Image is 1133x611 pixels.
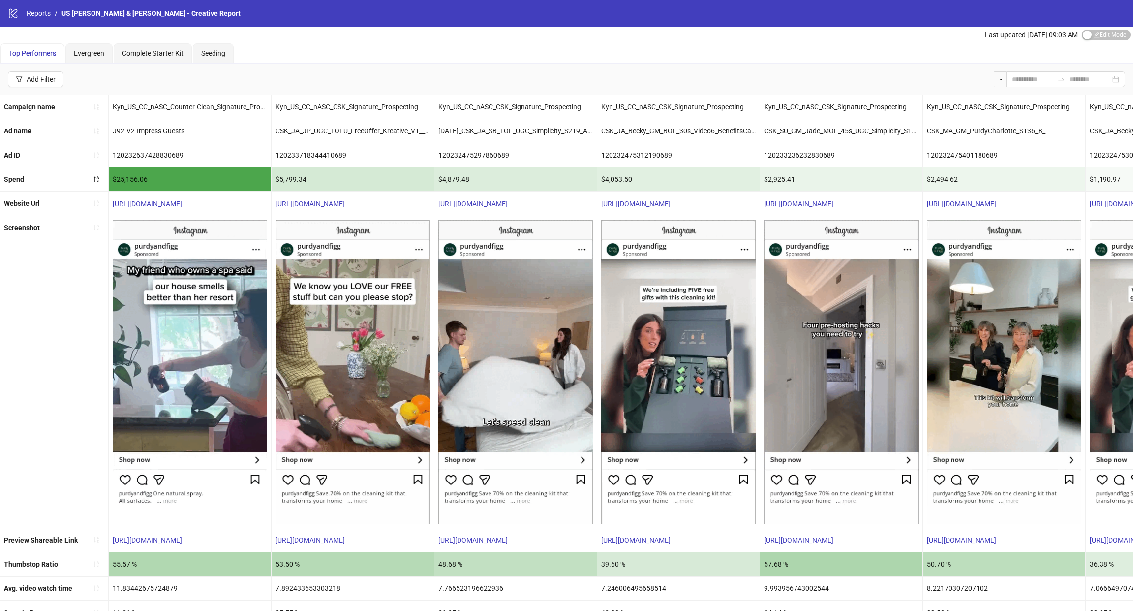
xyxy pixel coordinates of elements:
[438,220,593,524] img: Screenshot 120232475297860689
[760,167,922,191] div: $2,925.41
[927,536,996,544] a: [URL][DOMAIN_NAME]
[4,224,40,232] b: Screenshot
[27,75,56,83] div: Add Filter
[764,200,833,208] a: [URL][DOMAIN_NAME]
[109,95,271,119] div: Kyn_US_CC_nASC_Counter-Clean_Signature_Prospecting
[272,577,434,600] div: 7.892433653303218
[93,152,100,159] span: sort-ascending
[276,200,345,208] a: [URL][DOMAIN_NAME]
[109,119,271,143] div: J92-V2-Impress Guests-
[923,552,1085,576] div: 50.70 %
[760,143,922,167] div: 120233236232830689
[434,577,597,600] div: 7.766523196622936
[764,220,919,524] img: Screenshot 120233236232830689
[93,128,100,134] span: sort-ascending
[923,95,1085,119] div: Kyn_US_CC_nASC_CSK_Signature_Prospecting
[272,119,434,143] div: CSK_JA_JP_UGC_TOFU_FreeOffer_Kreative_V1__Orig
[760,119,922,143] div: CSK_SU_GM_Jade_MOF_45s_UGC_Simplicity_S154_A_
[113,536,182,544] a: [URL][DOMAIN_NAME]
[272,552,434,576] div: 53.50 %
[434,167,597,191] div: $4,879.48
[597,143,760,167] div: 120232475312190689
[109,143,271,167] div: 120232637428830689
[109,577,271,600] div: 11.83442675724879
[272,143,434,167] div: 120233718344410689
[923,143,1085,167] div: 120232475401180689
[434,95,597,119] div: Kyn_US_CC_nASC_CSK_Signature_Prospecting
[9,49,56,57] span: Top Performers
[597,552,760,576] div: 39.60 %
[1057,75,1065,83] span: swap-right
[16,76,23,83] span: filter
[272,95,434,119] div: Kyn_US_CC_nASC_CSK_Signature_Prospecting
[597,95,760,119] div: Kyn_US_CC_nASC_CSK_Signature_Prospecting
[994,71,1006,87] div: -
[760,552,922,576] div: 57.68 %
[93,561,100,568] span: sort-ascending
[201,49,225,57] span: Seeding
[276,220,430,524] img: Screenshot 120233718344410689
[434,552,597,576] div: 48.68 %
[760,95,922,119] div: Kyn_US_CC_nASC_CSK_Signature_Prospecting
[1057,75,1065,83] span: to
[113,220,267,524] img: Screenshot 120232637428830689
[438,200,508,208] a: [URL][DOMAIN_NAME]
[93,585,100,592] span: sort-ascending
[4,536,78,544] b: Preview Shareable Link
[61,9,241,17] span: US [PERSON_NAME] & [PERSON_NAME] - Creative Report
[93,176,100,183] span: sort-descending
[74,49,104,57] span: Evergreen
[276,536,345,544] a: [URL][DOMAIN_NAME]
[601,536,671,544] a: [URL][DOMAIN_NAME]
[4,199,40,207] b: Website Url
[272,167,434,191] div: $5,799.34
[434,119,597,143] div: [DATE]_CSK_JA_SB_TOF_UGC_Simplicity_S219_A_v1_
[93,224,100,231] span: sort-ascending
[923,119,1085,143] div: CSK_MA_GM_PurdyCharlotte_S136_B_
[760,577,922,600] div: 9.993956743002544
[93,200,100,207] span: sort-ascending
[601,220,756,524] img: Screenshot 120232475312190689
[4,151,20,159] b: Ad ID
[109,167,271,191] div: $25,156.06
[122,49,184,57] span: Complete Starter Kit
[923,577,1085,600] div: 8.22170307207102
[434,143,597,167] div: 120232475297860689
[764,536,833,544] a: [URL][DOMAIN_NAME]
[597,577,760,600] div: 7.246006495658514
[4,175,24,183] b: Spend
[597,167,760,191] div: $4,053.50
[4,560,58,568] b: Thumbstop Ratio
[4,127,31,135] b: Ad name
[113,200,182,208] a: [URL][DOMAIN_NAME]
[438,536,508,544] a: [URL][DOMAIN_NAME]
[601,200,671,208] a: [URL][DOMAIN_NAME]
[8,71,63,87] button: Add Filter
[55,8,58,19] li: /
[109,552,271,576] div: 55.57 %
[4,584,72,592] b: Avg. video watch time
[927,200,996,208] a: [URL][DOMAIN_NAME]
[597,119,760,143] div: CSK_JA_Becky_GM_BOF_30s_Video6_BenefitsCallout_S1S1_C_
[923,167,1085,191] div: $2,494.62
[4,103,55,111] b: Campaign name
[25,8,53,19] a: Reports
[93,103,100,110] span: sort-ascending
[985,31,1078,39] span: Last updated [DATE] 09:03 AM
[927,220,1081,524] img: Screenshot 120232475401180689
[93,536,100,543] span: sort-ascending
